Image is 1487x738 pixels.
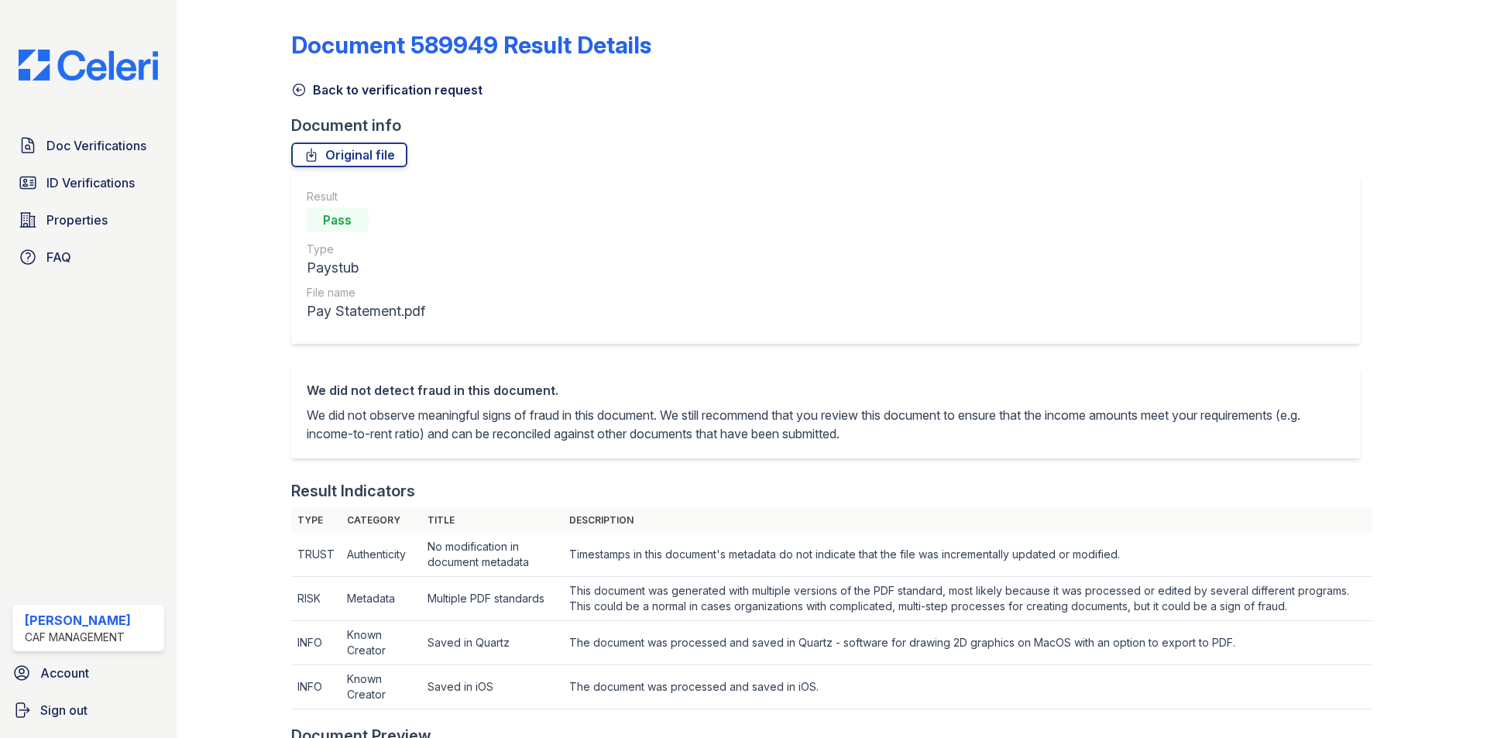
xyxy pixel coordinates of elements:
[307,381,1344,400] div: We did not detect fraud in this document.
[421,665,564,709] td: Saved in iOS
[307,242,425,257] div: Type
[307,257,425,279] div: Paystub
[307,300,425,322] div: Pay Statement.pdf
[421,508,564,533] th: Title
[341,577,421,621] td: Metadata
[6,657,170,688] a: Account
[291,31,651,59] a: Document 589949 Result Details
[291,81,483,99] a: Back to verification request
[12,130,164,161] a: Doc Verifications
[341,665,421,709] td: Known Creator
[421,533,564,577] td: No modification in document metadata
[563,508,1372,533] th: Description
[12,167,164,198] a: ID Verifications
[307,406,1344,443] p: We did not observe meaningful signs of fraud in this document. We still recommend that you review...
[6,695,170,726] a: Sign out
[25,611,131,630] div: [PERSON_NAME]
[307,189,425,204] div: Result
[307,285,425,300] div: File name
[46,248,71,266] span: FAQ
[291,621,341,665] td: INFO
[341,533,421,577] td: Authenticity
[563,621,1372,665] td: The document was processed and saved in Quartz - software for drawing 2D graphics on MacOS with a...
[46,211,108,229] span: Properties
[6,50,170,81] img: CE_Logo_Blue-a8612792a0a2168367f1c8372b55b34899dd931a85d93a1a3d3e32e68fde9ad4.png
[563,665,1372,709] td: The document was processed and saved in iOS.
[25,630,131,645] div: CAF Management
[291,142,407,167] a: Original file
[291,480,415,502] div: Result Indicators
[12,204,164,235] a: Properties
[40,664,89,682] span: Account
[421,621,564,665] td: Saved in Quartz
[46,173,135,192] span: ID Verifications
[291,665,341,709] td: INFO
[421,577,564,621] td: Multiple PDF standards
[46,136,146,155] span: Doc Verifications
[341,621,421,665] td: Known Creator
[563,577,1372,621] td: This document was generated with multiple versions of the PDF standard, most likely because it wa...
[291,508,341,533] th: Type
[12,242,164,273] a: FAQ
[40,701,88,719] span: Sign out
[291,533,341,577] td: TRUST
[291,577,341,621] td: RISK
[291,115,1372,136] div: Document info
[307,208,369,232] div: Pass
[341,508,421,533] th: Category
[563,533,1372,577] td: Timestamps in this document's metadata do not indicate that the file was incrementally updated or...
